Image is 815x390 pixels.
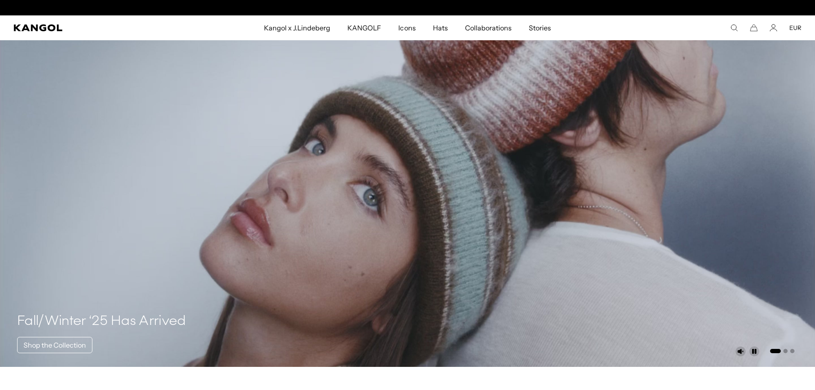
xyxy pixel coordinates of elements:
h4: Fall/Winter ‘25 Has Arrived [17,313,186,330]
a: Collaborations [456,15,520,40]
span: Hats [433,15,448,40]
span: KANGOLF [347,15,381,40]
span: Icons [398,15,415,40]
summary: Search here [730,24,738,32]
a: Hats [424,15,456,40]
div: 1 of 2 [320,4,496,11]
ul: Select a slide to show [769,347,794,354]
a: Account [770,24,777,32]
button: Go to slide 3 [790,349,794,353]
a: KANGOLF [339,15,390,40]
a: Stories [520,15,560,40]
span: Stories [529,15,551,40]
button: Go to slide 1 [770,349,781,353]
button: Pause [749,346,759,357]
slideshow-component: Announcement bar [320,4,496,11]
span: Kangol x J.Lindeberg [264,15,331,40]
a: Icons [390,15,424,40]
a: Shop the Collection [17,337,92,353]
div: Announcement [320,4,496,11]
button: EUR [789,24,801,32]
button: Unmute [735,346,746,357]
span: Collaborations [465,15,512,40]
button: Cart [750,24,758,32]
a: Kangol x J.Lindeberg [255,15,339,40]
a: Kangol [14,24,175,31]
button: Go to slide 2 [783,349,788,353]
